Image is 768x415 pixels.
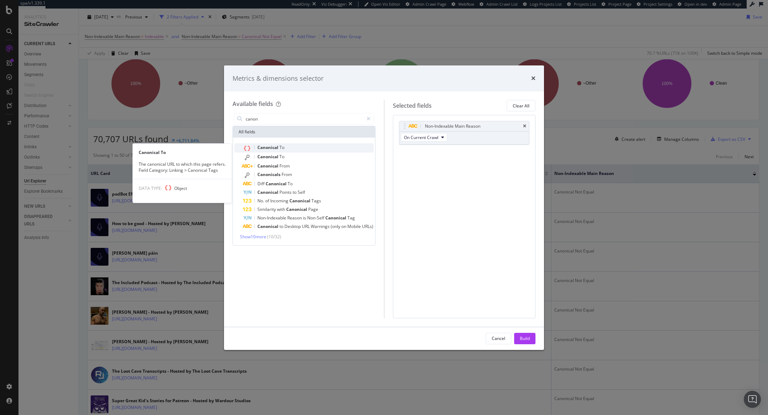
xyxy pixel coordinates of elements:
[331,223,341,229] span: (only
[266,181,288,187] span: Canonical
[257,144,279,150] span: Canonical
[287,215,303,221] span: Reason
[257,163,279,169] span: Canonical
[224,65,544,350] div: modal
[257,189,279,195] span: Canonical
[277,206,286,212] span: with
[265,198,270,204] span: of
[279,144,284,150] span: To
[279,189,293,195] span: Points
[744,391,761,408] div: Open Intercom Messenger
[279,163,290,169] span: From
[347,223,362,229] span: Mobile
[245,113,363,124] input: Search by field name
[289,198,311,204] span: Canonical
[302,223,311,229] span: URL
[347,215,355,221] span: Tag
[486,333,511,344] button: Cancel
[507,100,535,111] button: Clear All
[513,103,529,109] div: Clear All
[257,181,266,187] span: Diff
[492,335,505,341] div: Cancel
[399,121,530,145] div: Non-Indexable Main ReasontimesOn Current Crawl
[293,189,298,195] span: to
[311,198,321,204] span: Tags
[520,335,530,341] div: Build
[257,154,279,160] span: Canonical
[279,154,284,160] span: To
[531,74,535,83] div: times
[393,102,432,110] div: Selected fields
[284,223,302,229] span: Desktop
[325,215,347,221] span: Canonical
[514,333,535,344] button: Build
[257,223,279,229] span: Canonical
[362,223,373,229] span: URLs)
[282,171,292,177] span: From
[311,223,331,229] span: Warnings
[404,134,438,140] span: On Current Crawl
[308,206,318,212] span: Page
[257,206,277,212] span: Similarity
[133,161,232,173] div: The canonical URL to which this page refers. Field Category: Linking > Canonical Tags
[233,74,324,83] div: Metrics & dimensions selector
[233,100,273,108] div: Available fields
[425,123,480,130] div: Non-Indexable Main Reason
[307,215,325,221] span: Non-Self
[257,171,282,177] span: Canonicals
[401,133,447,142] button: On Current Crawl
[279,223,284,229] span: to
[267,234,281,240] span: ( 10 / 32 )
[286,206,308,212] span: Canonical
[270,198,289,204] span: Incoming
[298,189,305,195] span: Self
[523,124,526,128] div: times
[133,149,232,155] div: Canonical To
[303,215,307,221] span: is
[288,181,293,187] span: To
[257,198,265,204] span: No.
[257,215,287,221] span: Non-Indexable
[240,234,266,240] span: Show 10 more
[341,223,347,229] span: on
[233,126,375,138] div: All fields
